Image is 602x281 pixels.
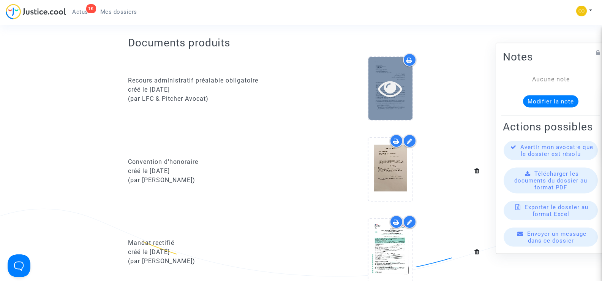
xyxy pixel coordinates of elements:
button: Modifier la note [523,95,578,107]
h2: Actions possibles [503,120,599,133]
span: Télécharger les documents du dossier au format PDF [514,170,587,191]
a: Mes dossiers [94,6,143,17]
div: Mandat rectifié [128,238,295,248]
img: 84a266a8493598cb3cce1313e02c3431 [576,6,587,16]
span: Exporter le dossier au format Excel [525,203,588,217]
span: Avertir mon avocat·e que le dossier est résolu [520,143,593,157]
a: 1KActus [66,6,94,17]
div: (par [PERSON_NAME]) [128,257,295,266]
img: jc-logo.svg [6,4,66,19]
span: Mes dossiers [100,8,137,15]
div: créé le [DATE] [128,167,295,176]
div: (par [PERSON_NAME]) [128,176,295,185]
span: Envoyer un message dans ce dossier [527,230,586,244]
iframe: Help Scout Beacon - Open [8,254,30,277]
span: Actus [72,8,88,15]
h2: Documents produits [128,36,474,49]
h2: Notes [503,50,599,63]
div: 1K [86,4,96,13]
div: Convention d'honoraire [128,157,295,167]
div: Aucune note [514,75,587,84]
div: (par LFC & Pitcher Avocat) [128,94,295,103]
div: Recours administratif préalable obligatoire [128,76,295,85]
div: créé le [DATE] [128,248,295,257]
div: créé le [DATE] [128,85,295,94]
